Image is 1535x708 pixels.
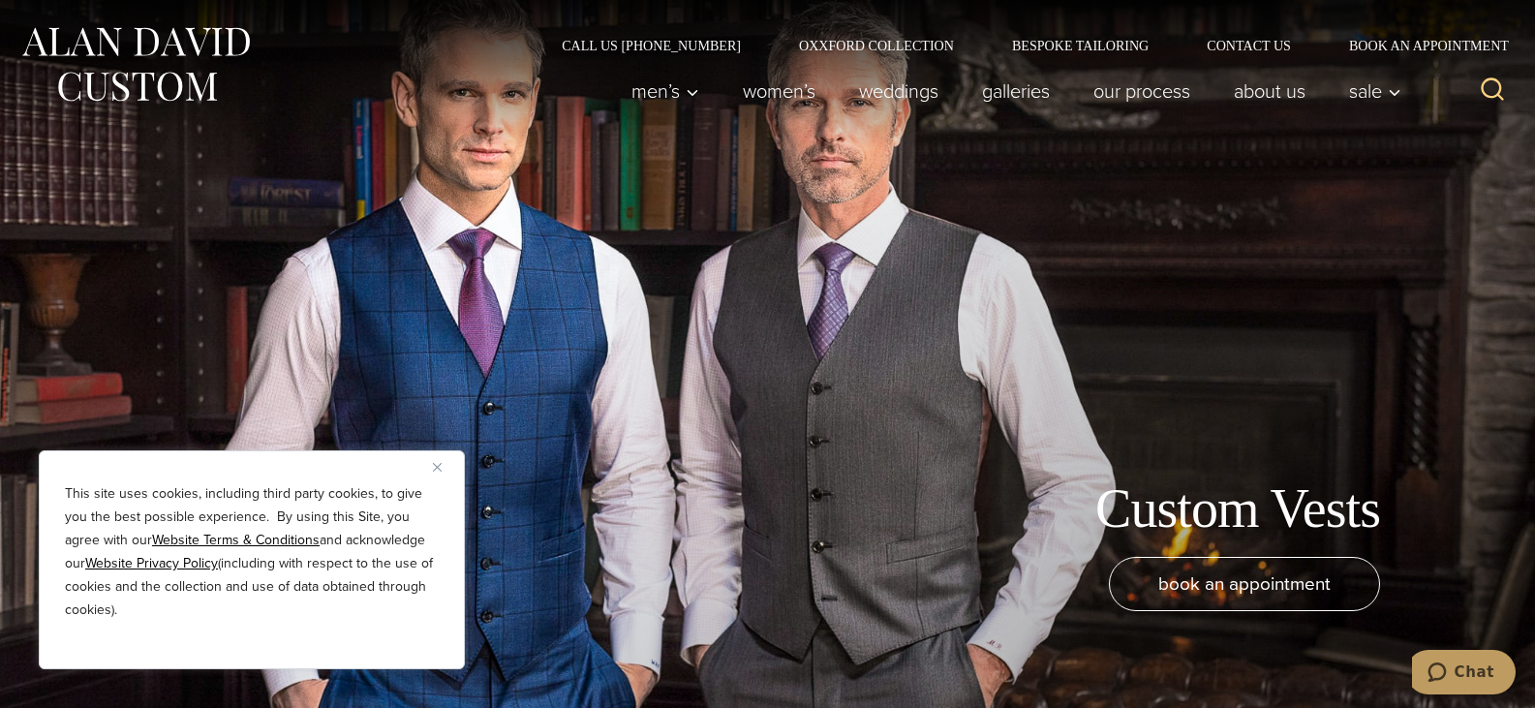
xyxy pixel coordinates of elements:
a: Oxxford Collection [770,39,983,52]
iframe: Opens a widget where you can chat to one of our agents [1412,650,1516,698]
a: book an appointment [1109,557,1380,611]
a: Book an Appointment [1320,39,1516,52]
img: Alan David Custom [19,21,252,108]
h1: Custom Vests [1095,477,1380,541]
a: Website Terms & Conditions [152,530,320,550]
button: View Search Form [1469,68,1516,114]
nav: Primary Navigation [610,72,1412,110]
button: Sale sub menu toggle [1328,72,1412,110]
span: book an appointment [1158,569,1331,598]
a: Women’s [721,72,838,110]
a: Bespoke Tailoring [983,39,1178,52]
p: This site uses cookies, including third party cookies, to give you the best possible experience. ... [65,482,439,622]
button: Men’s sub menu toggle [610,72,721,110]
a: Website Privacy Policy [85,553,218,573]
button: Close [433,455,456,478]
img: Close [433,463,442,472]
a: Call Us [PHONE_NUMBER] [533,39,770,52]
a: Our Process [1072,72,1213,110]
a: Galleries [961,72,1072,110]
a: Contact Us [1178,39,1320,52]
nav: Secondary Navigation [533,39,1516,52]
a: About Us [1213,72,1328,110]
a: weddings [838,72,961,110]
